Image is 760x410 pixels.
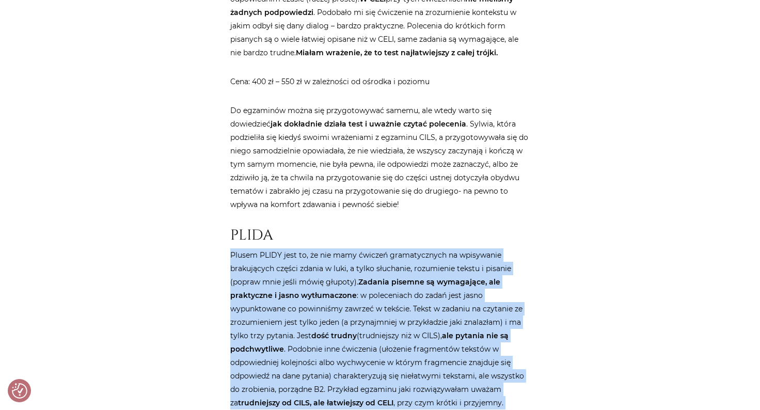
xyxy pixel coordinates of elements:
[238,398,393,407] strong: trudniejszy od CILS, ale łatwiejszy od CELI
[271,119,466,129] strong: jak dokładnie działa test i uważnie czytać polecenia
[230,75,530,88] p: Cena: 400 zł – 550 zł w zależności od ośrodka i poziomu
[230,248,530,409] p: Plusem PLIDY jest to, że nie mamy ćwiczeń gramatycznych na wpisywanie brakujących części zdania w...
[12,383,27,399] button: Preferencje co do zgód
[230,104,530,211] p: Do egzaminów można się przygotowywać samemu, ale wtedy warto się dowiedzieć . Sylwia, która podzi...
[12,383,27,399] img: Revisit consent button
[230,227,530,244] h2: PLIDA
[230,331,509,354] strong: ale pytania nie są podchwytliwe
[230,277,500,300] strong: Zadania pisemne są wymagające, ale praktyczne i jasno wytłumaczone
[311,331,357,340] strong: dość trudny
[296,48,498,57] strong: Miałam wrażenie, że to test najłatwiejszy z całej trójki.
